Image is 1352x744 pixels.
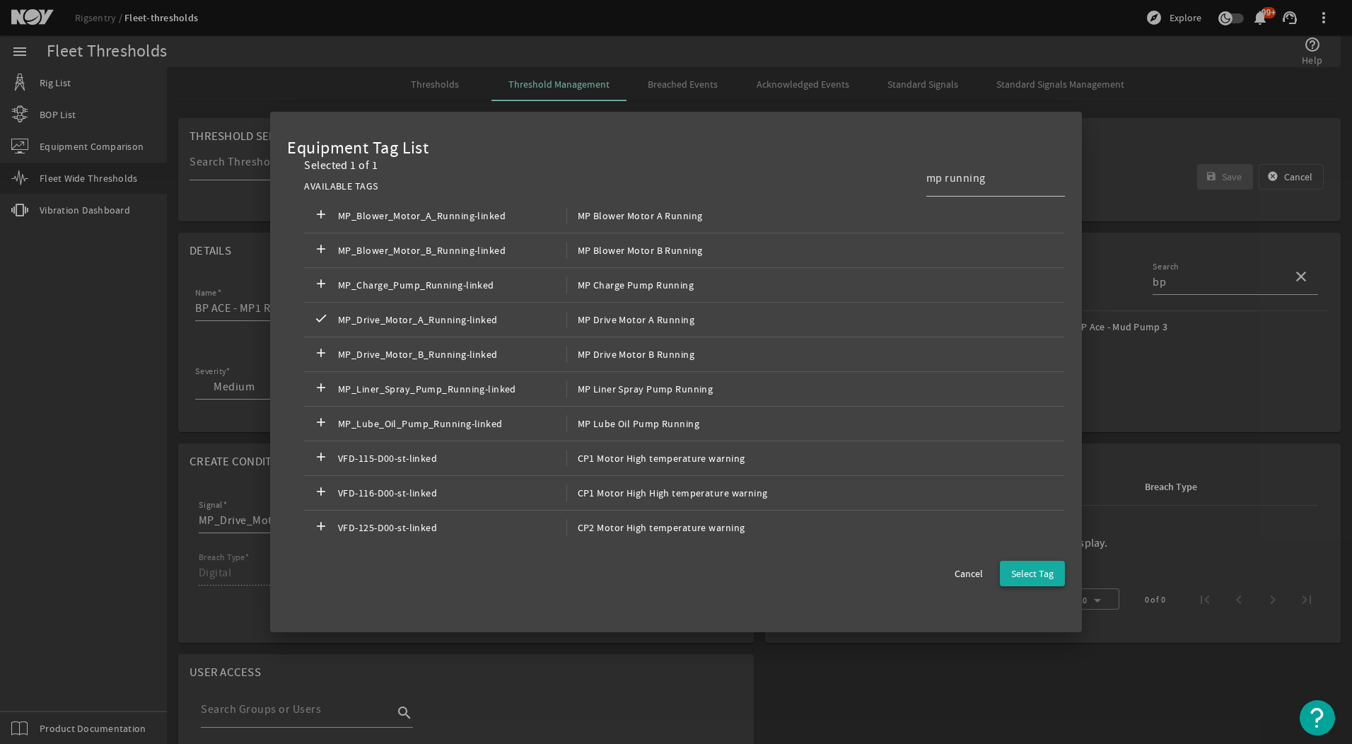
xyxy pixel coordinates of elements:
span: VFD-125-D00-st-linked [338,519,566,536]
button: Open Resource Center [1300,700,1335,736]
mat-icon: add [313,484,330,501]
mat-icon: add [313,519,330,536]
span: CP1 Motor High High temperature warning [566,484,768,501]
span: MP_Charge_Pump_Running-linked [338,277,566,293]
span: CP1 Motor High temperature warning [566,450,745,467]
span: MP_Liner_Spray_Pump_Running-linked [338,380,566,397]
mat-icon: add [313,242,330,259]
mat-icon: add [313,415,330,432]
span: MP Blower Motor A Running [566,207,703,224]
span: MP Charge Pump Running [566,277,694,293]
span: VFD-115-D00-st-linked [338,450,566,467]
span: MP_Lube_Oil_Pump_Running-linked [338,415,566,432]
span: MP Lube Oil Pump Running [566,415,700,432]
span: MP Blower Motor B Running [566,242,703,259]
div: Selected 1 of 1 [287,157,1064,174]
span: MP Liner Spray Pump Running [566,380,713,397]
span: MP_Drive_Motor_A_Running-linked [338,311,566,328]
button: Cancel [943,561,994,586]
div: Equipment Tag List [287,140,1064,157]
div: AVAILABLE TAGS [304,178,378,194]
mat-icon: add [313,277,330,293]
mat-icon: add [313,346,330,363]
input: Search Tag Names [926,170,1054,187]
mat-icon: add [313,380,330,397]
span: MP Drive Motor A Running [566,311,695,328]
mat-icon: add [313,450,330,467]
span: MP_Drive_Motor_B_Running-linked [338,346,566,363]
mat-icon: check [313,311,330,328]
span: MP Drive Motor B Running [566,346,695,363]
mat-icon: add [313,207,330,224]
span: CP2 Motor High temperature warning [566,519,745,536]
span: MP_Blower_Motor_A_Running-linked [338,207,566,224]
span: Cancel [955,566,983,581]
span: MP_Blower_Motor_B_Running-linked [338,242,566,259]
span: Select Tag [1011,566,1054,581]
span: VFD-116-D00-st-linked [338,484,566,501]
button: Select Tag [1000,561,1065,586]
